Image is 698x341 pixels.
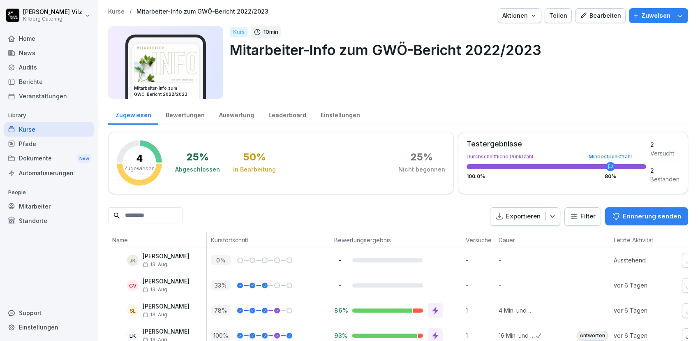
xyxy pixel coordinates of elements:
[230,39,682,60] p: Mitarbeiter-Info zum GWÖ-Bericht 2022/2023
[23,9,82,16] p: [PERSON_NAME] Vilz
[108,104,158,125] a: Zugewiesen
[4,306,94,320] div: Support
[211,255,231,265] p: 0 %
[4,31,94,46] a: Home
[77,154,91,163] div: New
[467,140,646,148] div: Testergebnisse
[143,328,190,335] p: [PERSON_NAME]
[398,165,445,174] div: Nicht begonnen
[502,11,537,20] div: Aktionen
[4,122,94,137] a: Kurse
[577,331,608,341] div: Antworten
[580,11,621,20] div: Bearbeiten
[211,330,231,341] p: 100 %
[565,208,601,225] button: Filter
[233,165,276,174] div: In Bearbeitung
[641,11,670,20] p: Zuweisen
[570,212,596,220] div: Filter
[499,281,536,290] p: -
[211,236,326,244] p: Kursfortschritt
[263,28,278,36] p: 10 min
[506,212,541,221] p: Exportieren
[334,332,346,339] p: 93%
[411,152,433,162] div: 25 %
[143,262,169,267] span: 13. Aug.
[4,166,94,180] a: Automatisierungen
[589,154,632,159] div: Mindestpunktzahl
[4,186,94,199] p: People
[4,213,94,228] a: Standorte
[575,8,626,23] a: Bearbeiten
[499,236,532,244] p: Dauer
[143,253,190,260] p: [PERSON_NAME]
[243,152,266,162] div: 50 %
[175,165,220,174] div: Abgeschlossen
[211,280,231,290] p: 33 %
[466,281,495,290] p: -
[211,305,231,315] p: 78 %
[466,236,490,244] p: Versuche
[143,278,190,285] p: [PERSON_NAME]
[136,8,268,15] a: Mitarbeiter-Info zum GWÖ-Bericht 2022/2023
[614,236,667,244] p: Letzte Aktivität
[158,104,212,125] a: Bewertungen
[498,8,541,23] button: Aktionen
[334,236,458,244] p: Bewertungsergebnis
[4,199,94,213] div: Mitarbeiter
[499,331,536,340] p: 16 Min. und 37 Sek.
[4,46,94,60] a: News
[623,212,681,221] p: Erinnerung senden
[334,281,346,289] p: -
[261,104,313,125] div: Leaderboard
[650,175,680,183] div: Bestanden
[134,85,197,97] h3: Mitarbeiter-Info zum GWÖ-Bericht 2022/2023
[212,104,261,125] a: Auswertung
[614,331,671,340] p: vor 6 Tagen
[143,303,190,310] p: [PERSON_NAME]
[650,149,680,158] div: Versucht
[549,11,567,20] div: Teilen
[4,137,94,151] a: Pfade
[499,306,536,315] p: 4 Min. und 59 Sek.
[127,280,139,291] div: CV
[134,46,197,82] img: cbgah4ktzd3wiqnyiue5lell.png
[4,320,94,334] a: Einstellungen
[614,281,671,290] p: vor 6 Tagen
[466,306,495,315] p: 1
[4,151,94,166] div: Dokumente
[124,165,155,172] p: Zugewiesen
[313,104,367,125] a: Einstellungen
[143,287,169,292] span: 13. Aug.
[466,256,495,264] p: -
[4,74,94,89] a: Berichte
[4,89,94,103] a: Veranstaltungen
[467,154,646,159] div: Durchschnittliche Punktzahl
[334,256,346,264] p: -
[143,312,169,318] span: 13. Aug.
[108,8,125,15] a: Kurse
[650,140,680,149] div: 2
[187,152,209,162] div: 25 %
[127,255,139,266] div: JK
[499,256,536,264] p: -
[545,8,572,23] button: Teilen
[136,153,143,163] p: 4
[112,236,202,244] p: Name
[4,60,94,74] div: Audits
[230,27,248,37] div: Kurs
[4,151,94,166] a: DokumenteNew
[650,166,680,175] div: 2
